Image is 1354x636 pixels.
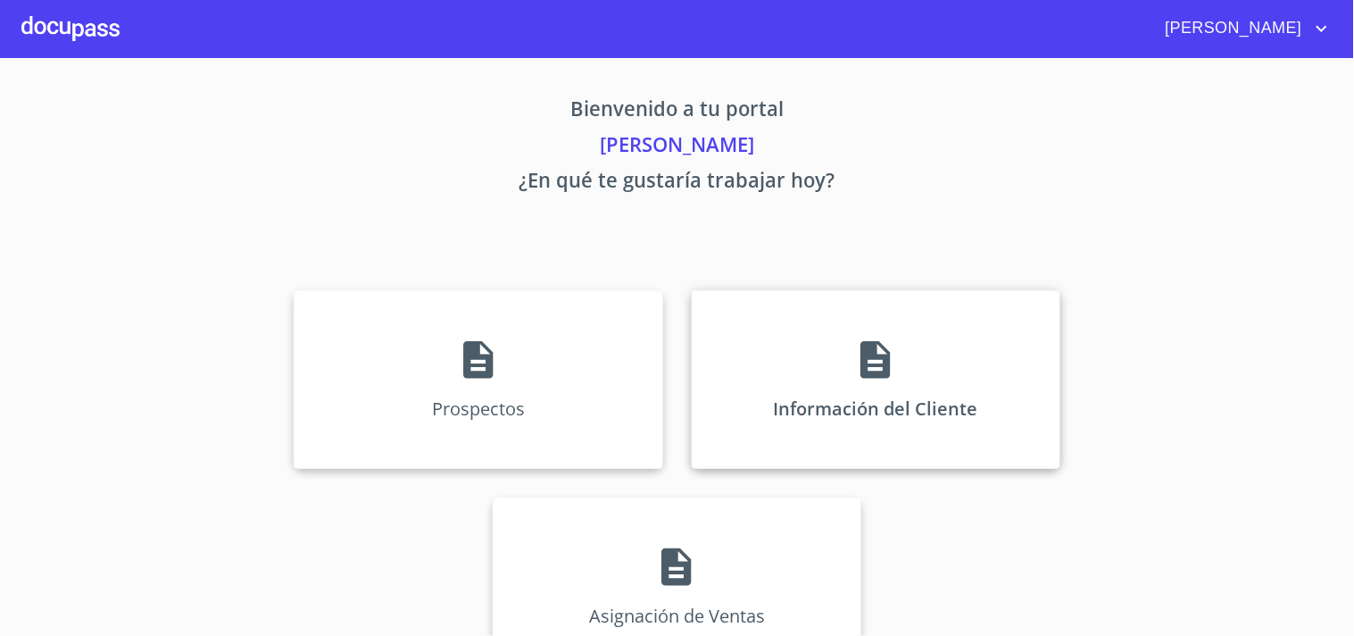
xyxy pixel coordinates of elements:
p: Prospectos [432,397,525,421]
p: ¿En qué te gustaría trabajar hoy? [128,165,1227,201]
span: [PERSON_NAME] [1152,14,1311,43]
p: Bienvenido a tu portal [128,94,1227,130]
p: Información del Cliente [774,397,978,421]
p: Asignación de Ventas [589,604,765,628]
button: account of current user [1152,14,1333,43]
p: [PERSON_NAME] [128,130,1227,165]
